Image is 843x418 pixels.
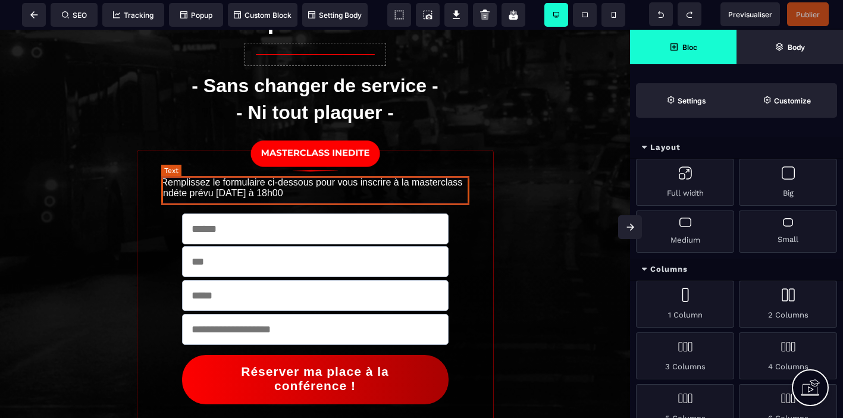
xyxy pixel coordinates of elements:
div: Layout [630,137,843,159]
div: Full width [636,159,734,206]
img: 204faf8e3ea6a26df9b9b1147ecb76f0_BONUS_OFFERTS.png [241,103,390,145]
span: SEO [62,11,87,20]
span: Preview [720,2,780,26]
span: Setting Body [308,11,362,20]
span: Custom Block [234,11,292,20]
span: Open Layer Manager [737,30,843,64]
span: Popup [180,11,212,20]
span: Settings [636,83,737,118]
div: Medium [636,210,734,253]
div: 4 Columns [739,332,837,379]
span: Previsualiser [728,10,772,19]
div: 3 Columns [636,332,734,379]
span: Open Blocks [630,30,737,64]
span: Screenshot [416,3,440,27]
div: Columns [630,259,843,281]
strong: Customize [774,96,811,105]
span: Publier [796,10,820,19]
div: Small [739,210,837,253]
strong: Body [788,43,805,52]
button: Réserver ma place à la conférence ! [180,325,446,375]
div: 2 Columns [739,281,837,328]
strong: Bloc [682,43,697,52]
span: Open Style Manager [737,83,837,118]
div: Big [739,159,837,206]
strong: Settings [678,96,706,105]
text: Remplissez le formulaire ci-dessous pour vous inscrire à la masterclass indéte prévu [DATE] à 18h00 [161,144,469,172]
div: 1 Column [636,281,734,328]
h1: - Sans changer de service - - Ni tout plaquer - [57,37,574,102]
span: View components [387,3,411,27]
span: Tracking [113,11,153,20]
